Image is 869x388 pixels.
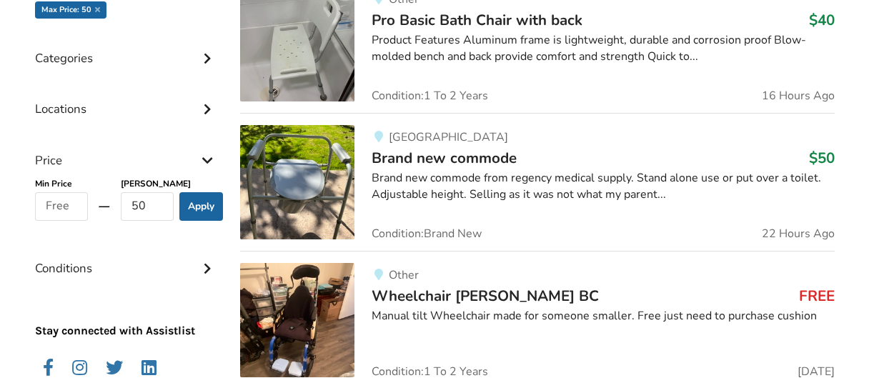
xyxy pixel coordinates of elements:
[389,129,508,145] span: [GEOGRAPHIC_DATA]
[809,11,835,29] h3: $40
[35,283,218,339] p: Stay connected with Assistlist
[798,366,835,377] span: [DATE]
[35,73,218,124] div: Locations
[35,232,218,283] div: Conditions
[372,170,834,203] div: Brand new commode from regency medical supply. Stand alone use or put over a toilet. Adjustable h...
[372,286,599,306] span: Wheelchair [PERSON_NAME] BC
[809,149,835,167] h3: $50
[240,125,354,239] img: bathroom safety-brand new commode
[372,148,517,168] span: Brand new commode
[372,32,834,65] div: Product Features Aluminum frame is lightweight, durable and corrosion proof Blow-molded bench and...
[762,90,835,101] span: 16 Hours Ago
[372,366,488,377] span: Condition: 1 To 2 Years
[121,178,191,189] b: [PERSON_NAME]
[35,178,72,189] b: Min Price
[799,287,835,305] h3: FREE
[35,124,218,175] div: Price
[240,113,834,251] a: bathroom safety-brand new commode[GEOGRAPHIC_DATA]Brand new commode$50Brand new commode from rege...
[179,192,223,221] button: Apply
[372,90,488,101] span: Condition: 1 To 2 Years
[389,267,419,283] span: Other
[372,10,582,30] span: Pro Basic Bath Chair with back
[35,22,218,73] div: Categories
[372,308,834,324] div: Manual tilt Wheelchair made for someone smaller. Free just need to purchase cushion
[762,228,835,239] span: 22 Hours Ago
[35,192,89,221] input: Free
[372,228,482,239] span: Condition: Brand New
[35,1,106,19] div: max price: 50
[240,263,354,377] img: mobility-wheelchair sidney bc
[121,192,174,221] input: $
